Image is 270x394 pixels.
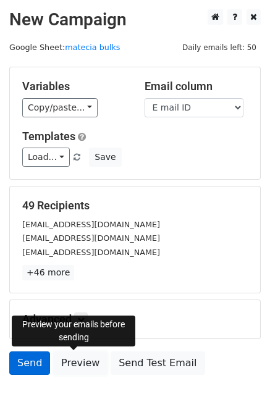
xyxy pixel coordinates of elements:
h5: Variables [22,80,126,93]
h5: Email column [145,80,248,93]
a: Load... [22,148,70,167]
h2: New Campaign [9,9,261,30]
small: Google Sheet: [9,43,120,52]
span: Daily emails left: 50 [178,41,261,54]
a: matecia bulks [65,43,120,52]
iframe: Chat Widget [208,335,270,394]
button: Save [89,148,121,167]
small: [EMAIL_ADDRESS][DOMAIN_NAME] [22,220,160,229]
small: [EMAIL_ADDRESS][DOMAIN_NAME] [22,233,160,243]
a: Preview [53,351,108,375]
a: Send Test Email [111,351,205,375]
a: Daily emails left: 50 [178,43,261,52]
h5: 49 Recipients [22,199,248,212]
a: Copy/paste... [22,98,98,117]
a: +46 more [22,265,74,280]
div: Preview your emails before sending [12,316,135,346]
a: Send [9,351,50,375]
a: Templates [22,130,75,143]
small: [EMAIL_ADDRESS][DOMAIN_NAME] [22,248,160,257]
